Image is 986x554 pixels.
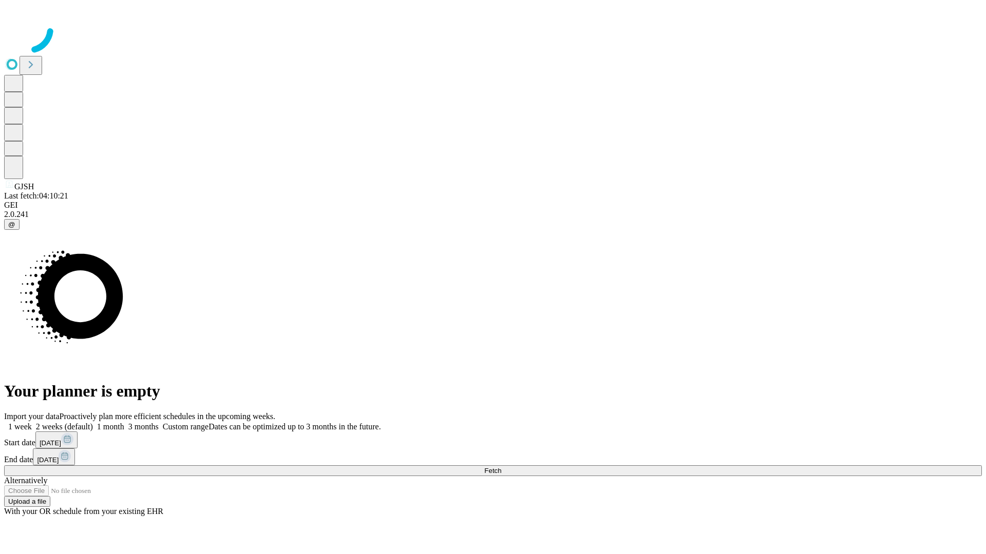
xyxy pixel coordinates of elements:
[4,382,982,401] h1: Your planner is empty
[484,467,501,474] span: Fetch
[35,431,78,448] button: [DATE]
[60,412,275,421] span: Proactively plan more efficient schedules in the upcoming weeks.
[97,422,124,431] span: 1 month
[8,221,15,228] span: @
[40,439,61,447] span: [DATE]
[36,422,93,431] span: 2 weeks (default)
[8,422,32,431] span: 1 week
[128,422,159,431] span: 3 months
[4,465,982,476] button: Fetch
[4,507,163,516] span: With your OR schedule from your existing EHR
[4,431,982,448] div: Start date
[4,219,20,230] button: @
[14,182,34,191] span: GJSH
[4,210,982,219] div: 2.0.241
[4,412,60,421] span: Import your data
[4,448,982,465] div: End date
[4,191,68,200] span: Last fetch: 04:10:21
[37,456,59,464] span: [DATE]
[208,422,381,431] span: Dates can be optimized up to 3 months in the future.
[4,496,50,507] button: Upload a file
[33,448,75,465] button: [DATE]
[163,422,208,431] span: Custom range
[4,201,982,210] div: GEI
[4,476,47,485] span: Alternatively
